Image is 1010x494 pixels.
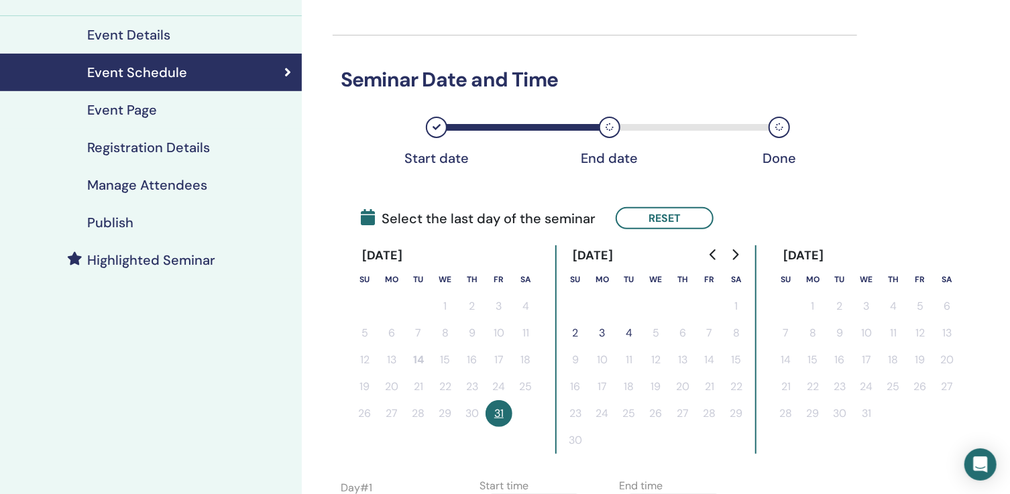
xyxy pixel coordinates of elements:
[486,266,512,293] th: Friday
[934,347,960,373] button: 20
[432,373,459,400] button: 22
[616,266,642,293] th: Tuesday
[907,347,934,373] button: 19
[486,320,512,347] button: 10
[853,266,880,293] th: Wednesday
[826,266,853,293] th: Tuesday
[964,448,997,481] div: Open Intercom Messenger
[907,320,934,347] button: 12
[512,373,539,400] button: 25
[826,320,853,347] button: 9
[616,347,642,373] button: 11
[723,373,750,400] button: 22
[669,266,696,293] th: Thursday
[87,64,187,80] h4: Event Schedule
[703,241,724,268] button: Go to previous month
[486,293,512,320] button: 3
[826,373,853,400] button: 23
[432,266,459,293] th: Wednesday
[724,241,746,268] button: Go to next month
[512,266,539,293] th: Saturday
[432,400,459,427] button: 29
[405,347,432,373] button: 14
[642,347,669,373] button: 12
[723,400,750,427] button: 29
[459,400,486,427] button: 30
[589,400,616,427] button: 24
[405,320,432,347] button: 7
[589,347,616,373] button: 10
[562,266,589,293] th: Sunday
[642,373,669,400] button: 19
[853,373,880,400] button: 24
[723,320,750,347] button: 8
[361,208,596,229] span: Select the last day of the seminar
[907,373,934,400] button: 26
[934,320,960,347] button: 13
[351,400,378,427] button: 26
[696,347,723,373] button: 14
[87,214,133,231] h4: Publish
[378,400,405,427] button: 27
[853,320,880,347] button: 10
[696,400,723,427] button: 28
[589,320,616,347] button: 3
[907,266,934,293] th: Friday
[87,139,210,156] h4: Registration Details
[589,373,616,400] button: 17
[512,347,539,373] button: 18
[723,347,750,373] button: 15
[934,373,960,400] button: 27
[799,347,826,373] button: 15
[403,150,470,166] div: Start date
[459,293,486,320] button: 2
[351,245,414,266] div: [DATE]
[459,347,486,373] button: 16
[562,245,624,266] div: [DATE]
[826,293,853,320] button: 2
[576,150,643,166] div: End date
[351,373,378,400] button: 19
[512,293,539,320] button: 4
[351,347,378,373] button: 12
[378,266,405,293] th: Monday
[773,347,799,373] button: 14
[87,177,207,193] h4: Manage Attendees
[799,400,826,427] button: 29
[880,293,907,320] button: 4
[432,347,459,373] button: 15
[799,373,826,400] button: 22
[880,320,907,347] button: 11
[480,478,529,494] label: Start time
[562,373,589,400] button: 16
[87,27,170,43] h4: Event Details
[405,400,432,427] button: 28
[934,293,960,320] button: 6
[405,373,432,400] button: 21
[405,266,432,293] th: Tuesday
[378,347,405,373] button: 13
[642,266,669,293] th: Wednesday
[459,320,486,347] button: 9
[799,293,826,320] button: 1
[616,207,714,229] button: Reset
[333,68,857,92] h3: Seminar Date and Time
[616,320,642,347] button: 4
[880,373,907,400] button: 25
[616,373,642,400] button: 18
[853,293,880,320] button: 3
[773,266,799,293] th: Sunday
[616,400,642,427] button: 25
[696,266,723,293] th: Friday
[934,266,960,293] th: Saturday
[773,320,799,347] button: 7
[669,347,696,373] button: 13
[696,373,723,400] button: 21
[87,252,215,268] h4: Highlighted Seminar
[799,266,826,293] th: Monday
[773,373,799,400] button: 21
[351,266,378,293] th: Sunday
[669,400,696,427] button: 27
[351,320,378,347] button: 5
[486,400,512,427] button: 31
